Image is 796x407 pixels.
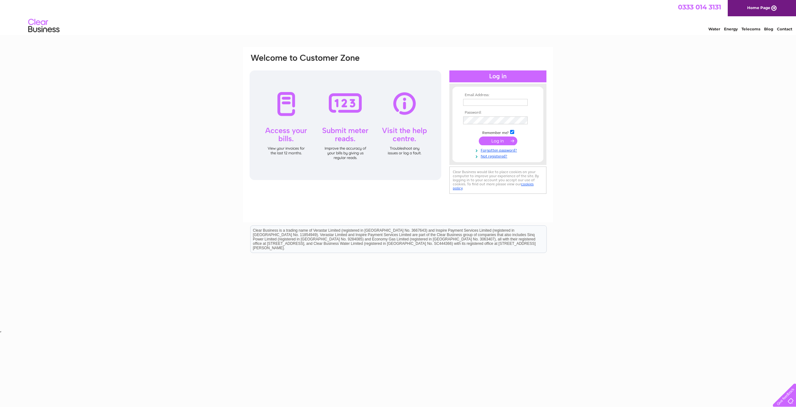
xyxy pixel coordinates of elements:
a: Contact [777,27,792,31]
a: Not registered? [463,153,534,159]
div: Clear Business is a trading name of Verastar Limited (registered in [GEOGRAPHIC_DATA] No. 3667643... [251,3,546,30]
a: 0333 014 3131 [678,3,721,11]
a: Forgotten password? [463,147,534,153]
img: logo.png [28,16,60,35]
input: Submit [479,137,517,145]
a: Water [708,27,720,31]
a: Telecoms [742,27,760,31]
a: cookies policy [453,182,534,190]
a: Energy [724,27,738,31]
th: Email Address: [462,93,534,97]
a: Blog [764,27,773,31]
th: Password: [462,111,534,115]
td: Remember me? [462,129,534,135]
div: Clear Business would like to place cookies on your computer to improve your experience of the sit... [449,167,546,194]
